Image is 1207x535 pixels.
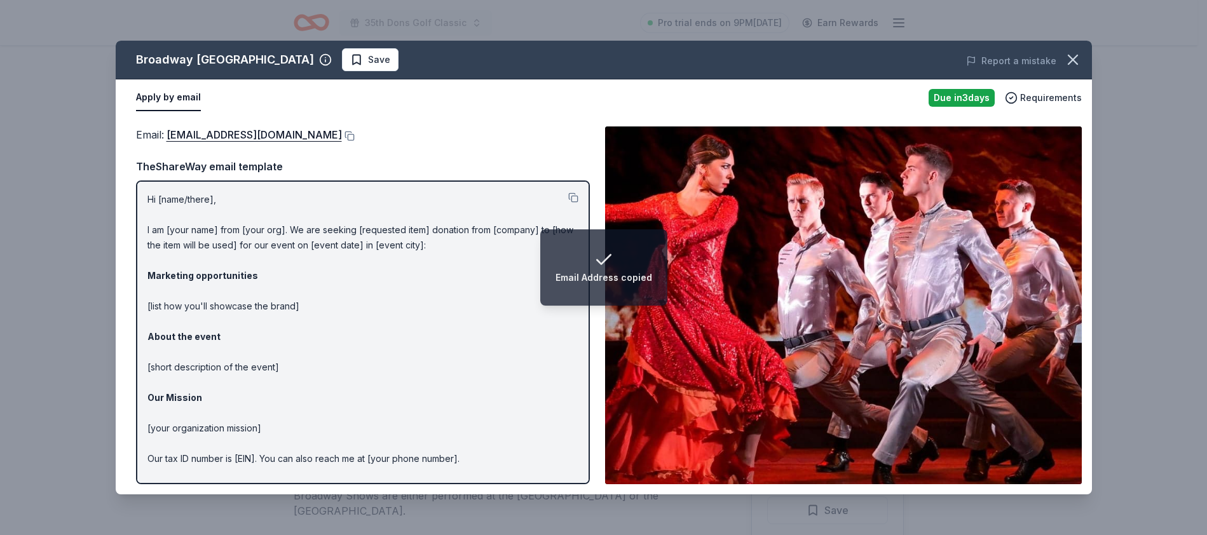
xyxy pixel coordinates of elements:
button: Report a mistake [966,53,1056,69]
a: [EMAIL_ADDRESS][DOMAIN_NAME] [167,126,342,143]
p: Hi [name/there], I am [your name] from [your org]. We are seeking [requested item] donation from ... [147,192,578,512]
button: Save [342,48,399,71]
button: Apply by email [136,85,201,111]
img: Image for Broadway San Diego [605,126,1082,484]
span: Email : [136,128,342,141]
span: Save [368,52,390,67]
strong: Marketing opportunities [147,270,258,281]
button: Requirements [1005,90,1082,105]
div: Email Address copied [556,270,652,285]
strong: About the event [147,331,221,342]
div: TheShareWay email template [136,158,590,175]
div: Broadway [GEOGRAPHIC_DATA] [136,50,314,70]
span: Requirements [1020,90,1082,105]
strong: Our Mission [147,392,202,403]
div: Due in 3 days [929,89,995,107]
